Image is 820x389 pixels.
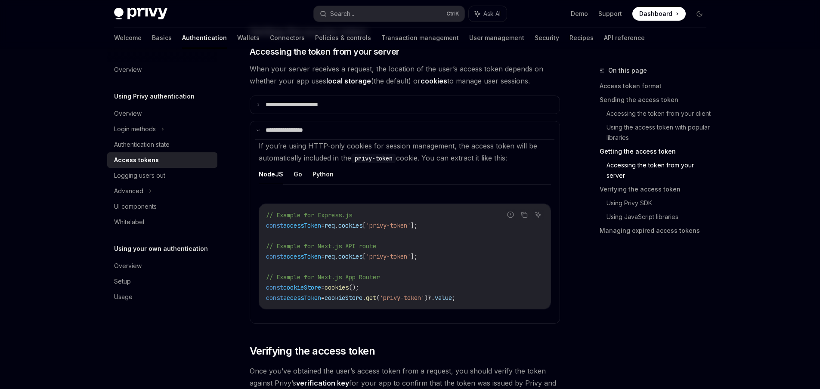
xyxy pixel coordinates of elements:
button: Go [294,164,302,184]
a: Using the access token with popular libraries [606,120,713,145]
span: . [335,222,338,229]
img: dark logo [114,8,167,20]
span: ( [376,294,380,302]
a: Transaction management [381,28,459,48]
a: Getting the access token [600,145,713,158]
span: cookieStore [283,284,321,291]
a: UI components [107,199,217,214]
a: Using JavaScript libraries [606,210,713,224]
span: req [325,222,335,229]
a: Verifying the access token [600,182,713,196]
span: [ [362,222,366,229]
span: ; [452,294,455,302]
span: Accessing the token from your server [250,46,399,58]
button: Ask AI [469,6,507,22]
a: Connectors [270,28,305,48]
span: Ctrl K [446,10,459,17]
a: Overview [107,106,217,121]
div: Overview [114,65,142,75]
a: Managing expired access tokens [600,224,713,238]
span: Verifying the access token [250,344,375,358]
span: . [362,294,366,302]
span: cookieStore [325,294,362,302]
a: Authentication state [107,137,217,152]
span: accessToken [283,253,321,260]
span: ]; [411,253,418,260]
button: Toggle dark mode [693,7,706,21]
a: Sending the access token [600,93,713,107]
span: [ [362,253,366,260]
a: Demo [571,9,588,18]
span: 'privy-token' [366,222,411,229]
a: User management [469,28,524,48]
span: // Example for Next.js API route [266,242,376,250]
span: const [266,284,283,291]
button: Copy the contents from the code block [519,209,530,220]
a: Accessing the token from your server [606,158,713,182]
a: Whitelabel [107,214,217,230]
code: privy-token [351,154,396,163]
span: When your server receives a request, the location of the user’s access token depends on whether y... [250,63,560,87]
span: 'privy-token' [380,294,424,302]
span: Dashboard [639,9,672,18]
div: Setup [114,276,131,287]
div: UI components [114,201,157,212]
span: = [321,284,325,291]
h5: Using Privy authentication [114,91,195,102]
span: If you’re using HTTP-only cookies for session management, the access token will be automatically ... [259,142,537,162]
span: const [266,294,283,302]
div: Logging users out [114,170,165,181]
span: cookies [325,284,349,291]
span: )?. [424,294,435,302]
a: Welcome [114,28,142,48]
strong: cookies [421,77,447,85]
span: // Example for Next.js App Router [266,273,380,281]
span: . [335,253,338,260]
a: API reference [604,28,645,48]
div: Access tokens [114,155,159,165]
a: Wallets [237,28,260,48]
span: get [366,294,376,302]
div: Overview [114,261,142,271]
a: Access tokens [107,152,217,168]
a: Dashboard [632,7,686,21]
a: Usage [107,289,217,305]
button: NodeJS [259,164,283,184]
a: Overview [107,62,217,77]
button: Report incorrect code [505,209,516,220]
a: Recipes [569,28,594,48]
a: Accessing the token from your client [606,107,713,120]
a: Authentication [182,28,227,48]
a: Support [598,9,622,18]
a: Using Privy SDK [606,196,713,210]
span: const [266,222,283,229]
strong: verification key [296,379,349,387]
span: = [321,222,325,229]
a: Security [535,28,559,48]
span: cookies [338,253,362,260]
span: On this page [608,65,647,76]
span: 'privy-token' [366,253,411,260]
span: req [325,253,335,260]
a: Policies & controls [315,28,371,48]
div: Authentication state [114,139,170,150]
div: Login methods [114,124,156,134]
div: Advanced [114,186,143,196]
div: Whitelabel [114,217,144,227]
span: // Example for Express.js [266,211,352,219]
span: accessToken [283,294,321,302]
span: = [321,294,325,302]
span: const [266,253,283,260]
span: (); [349,284,359,291]
span: ]; [411,222,418,229]
span: = [321,253,325,260]
span: cookies [338,222,362,229]
span: value [435,294,452,302]
a: Access token format [600,79,713,93]
strong: local storage [326,77,371,85]
button: Ask AI [532,209,544,220]
span: accessToken [283,222,321,229]
div: Search... [330,9,354,19]
span: Ask AI [483,9,501,18]
a: Basics [152,28,172,48]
